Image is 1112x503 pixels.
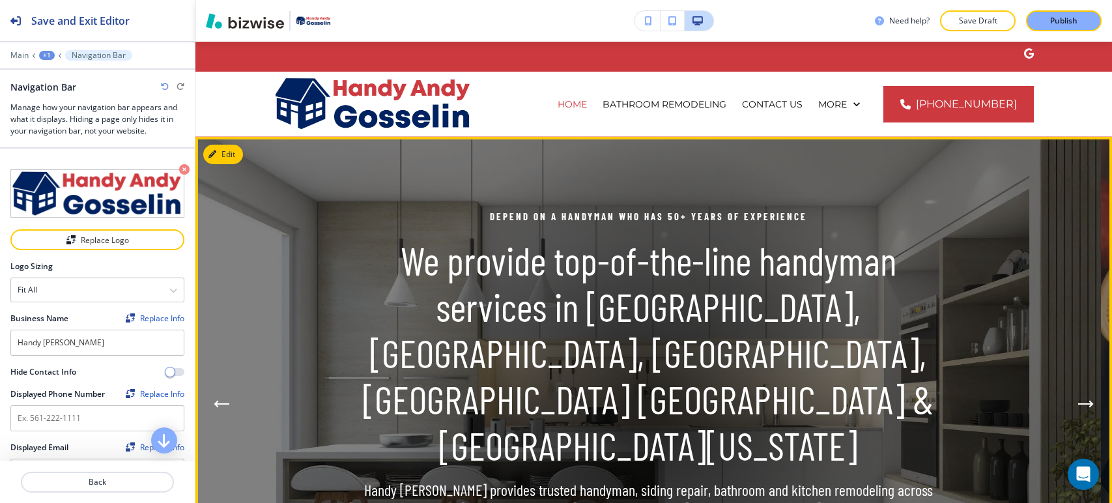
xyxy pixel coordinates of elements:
[10,261,53,272] h2: Logo Sizing
[818,98,847,111] p: More
[31,13,130,29] h2: Save and Exit Editor
[10,459,184,485] input: Ex. andy.gosselin1959@gmail.com
[10,229,184,250] button: ReplaceReplace Logo
[10,442,68,453] h2: Displayed Email
[208,391,235,417] button: Previous Hero Image
[126,313,135,323] img: Replace
[296,16,331,26] img: Your Logo
[742,98,803,111] p: CONTACT US
[883,86,1034,122] a: [PHONE_NUMBER]
[126,442,184,453] span: Find and replace this information across Bizwise
[10,102,184,137] h3: Manage how your navigation bar appears and what it displays. Hiding a page only hides it in your ...
[1026,10,1102,31] button: Publish
[940,10,1016,31] button: Save Draft
[39,51,55,60] button: +1
[1073,391,1099,417] button: Next Hero Image
[603,98,726,111] p: BATHROOM REMODELING
[66,235,76,244] img: Replace
[126,313,184,323] div: Replace Info
[12,235,183,244] div: Replace Logo
[916,96,1017,112] span: [PHONE_NUMBER]
[10,80,76,94] h2: Navigation Bar
[126,389,135,398] img: Replace
[126,313,184,323] button: ReplaceReplace Info
[558,98,587,111] p: HOME
[65,50,132,61] button: Navigation Bar
[10,366,76,378] h2: Hide Contact Info
[889,15,930,27] h3: Need help?
[957,15,999,27] p: Save Draft
[1073,381,1099,427] div: Next Slide
[18,284,37,296] h4: Fit all
[203,145,243,164] button: Edit
[126,389,184,398] button: ReplaceReplace Info
[72,51,126,60] p: Navigation Bar
[10,313,68,324] h2: Business Name
[126,389,184,398] div: Replace Info
[10,169,184,218] img: logo
[22,476,173,488] p: Back
[348,237,948,468] h1: We provide top-of-the-line handyman services in [GEOGRAPHIC_DATA], [GEOGRAPHIC_DATA], [GEOGRAPHIC...
[274,76,473,131] img: Handy Andy Gosselin
[126,442,135,452] img: Replace
[126,313,184,324] span: Find and replace this information across Bizwise
[21,472,174,493] button: Back
[208,381,235,427] div: Previous Slide
[10,388,105,400] h2: Displayed Phone Number
[1050,15,1077,27] p: Publish
[10,51,29,60] button: Main
[348,208,948,224] p: Depend On a Handyman Who Has 50+ Years of Experience
[126,389,184,399] span: Find and replace this information across Bizwise
[1068,459,1099,490] div: Open Intercom Messenger
[206,13,284,29] img: Bizwise Logo
[126,442,184,452] div: Replace Info
[10,405,184,431] input: Ex. 561-222-1111
[126,442,184,452] button: ReplaceReplace Info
